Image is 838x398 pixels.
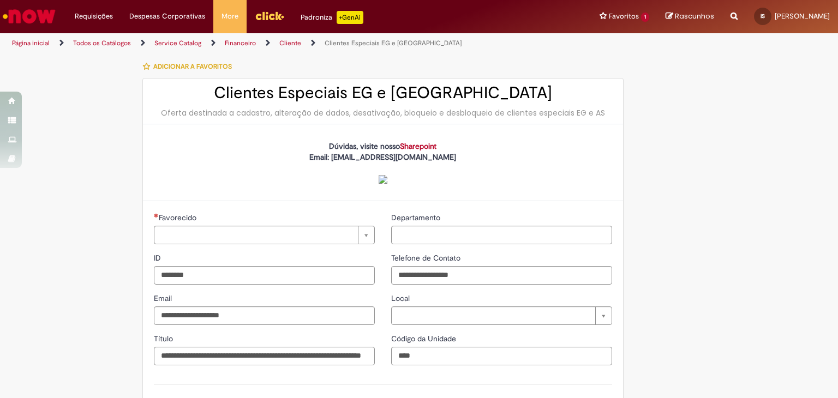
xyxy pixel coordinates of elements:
[73,39,131,47] a: Todos os Catálogos
[325,39,462,47] a: Clientes Especiais EG e [GEOGRAPHIC_DATA]
[154,213,159,218] span: Necessários
[675,11,714,21] span: Rascunhos
[279,39,301,47] a: Cliente
[12,39,50,47] a: Página inicial
[337,11,363,24] p: +GenAi
[154,347,375,365] input: Título
[391,213,442,222] span: Departamento
[1,5,57,27] img: ServiceNow
[775,11,830,21] span: [PERSON_NAME]
[225,39,256,47] a: Financeiro
[129,11,205,22] span: Despesas Corporativas
[391,306,612,325] a: Limpar campo Local
[153,62,232,71] span: Adicionar a Favoritos
[329,141,436,151] strong: Dúvidas, visite nosso
[222,11,238,22] span: More
[301,11,363,24] div: Padroniza
[391,334,458,343] span: Código da Unidade
[154,39,201,47] a: Service Catalog
[154,107,612,118] div: Oferta destinada a cadastro, alteração de dados, desativação, bloqueio e desbloqueio de clientes ...
[391,226,612,244] input: Departamento
[75,11,113,22] span: Requisições
[391,253,463,263] span: Telefone de Contato
[8,33,550,53] ul: Trilhas de página
[391,266,612,285] input: Telefone de Contato
[154,226,375,244] a: Limpar campo Favorecido
[142,55,238,78] button: Adicionar a Favoritos
[154,253,163,263] span: ID
[309,152,456,184] strong: Email: [EMAIL_ADDRESS][DOMAIN_NAME]
[255,8,284,24] img: click_logo_yellow_360x200.png
[154,306,375,325] input: Email
[154,293,174,303] span: Email
[666,11,714,22] a: Rascunhos
[159,213,199,222] span: Necessários - Favorecido
[154,334,175,343] span: Título
[400,141,436,151] a: Sharepoint
[154,266,375,285] input: ID
[391,293,412,303] span: Local
[641,13,649,22] span: 1
[609,11,639,22] span: Favoritos
[761,13,765,20] span: IS
[391,347,612,365] input: Código da Unidade
[379,175,387,184] img: sys_attachment.do
[154,84,612,102] h2: Clientes Especiais EG e [GEOGRAPHIC_DATA]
